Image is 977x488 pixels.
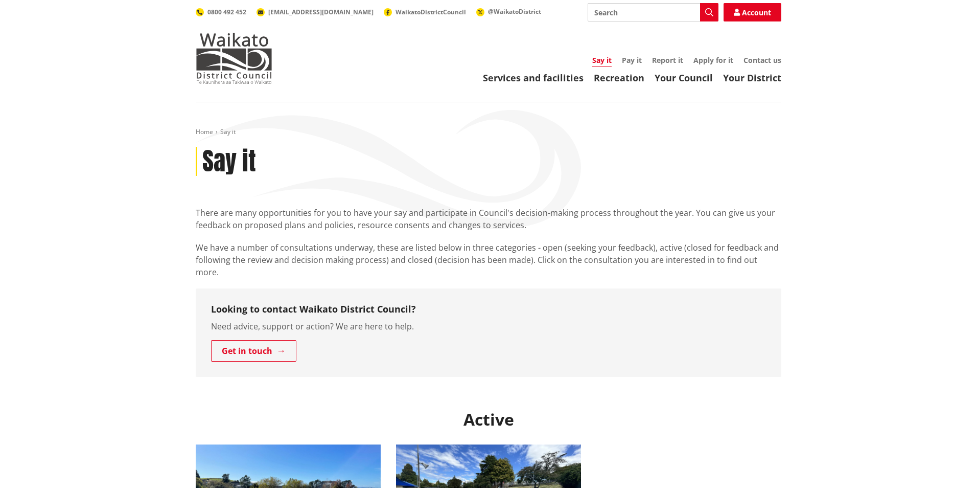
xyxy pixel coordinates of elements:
a: @WaikatoDistrict [476,7,541,16]
a: Report it [652,55,683,65]
span: 0800 492 452 [207,8,246,16]
a: Recreation [594,72,644,84]
a: Apply for it [693,55,733,65]
a: Account [724,3,781,21]
a: Contact us [743,55,781,65]
a: Services and facilities [483,72,584,84]
a: [EMAIL_ADDRESS][DOMAIN_NAME] [257,8,374,16]
p: There are many opportunities for you to have your say and participate in Council's decision-makin... [196,207,781,231]
p: We have a number of consultations underway, these are listed below in three categories - open (se... [196,241,781,278]
a: WaikatoDistrictCouncil [384,8,466,16]
span: @WaikatoDistrict [488,7,541,16]
a: Your Council [655,72,713,84]
a: Your District [723,72,781,84]
h1: Say it [202,147,256,176]
a: Get in touch [211,340,296,362]
h2: Active [196,410,781,429]
input: Search input [588,3,718,21]
nav: breadcrumb [196,128,781,137]
h3: Looking to contact Waikato District Council? [211,304,766,315]
p: Need advice, support or action? We are here to help. [211,320,766,332]
span: [EMAIL_ADDRESS][DOMAIN_NAME] [268,8,374,16]
img: Waikato District Council - Te Kaunihera aa Takiwaa o Waikato [196,33,272,84]
a: 0800 492 452 [196,8,246,16]
span: WaikatoDistrictCouncil [396,8,466,16]
a: Pay it [622,55,642,65]
a: Home [196,127,213,136]
a: Say it [592,55,612,66]
span: Say it [220,127,236,136]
